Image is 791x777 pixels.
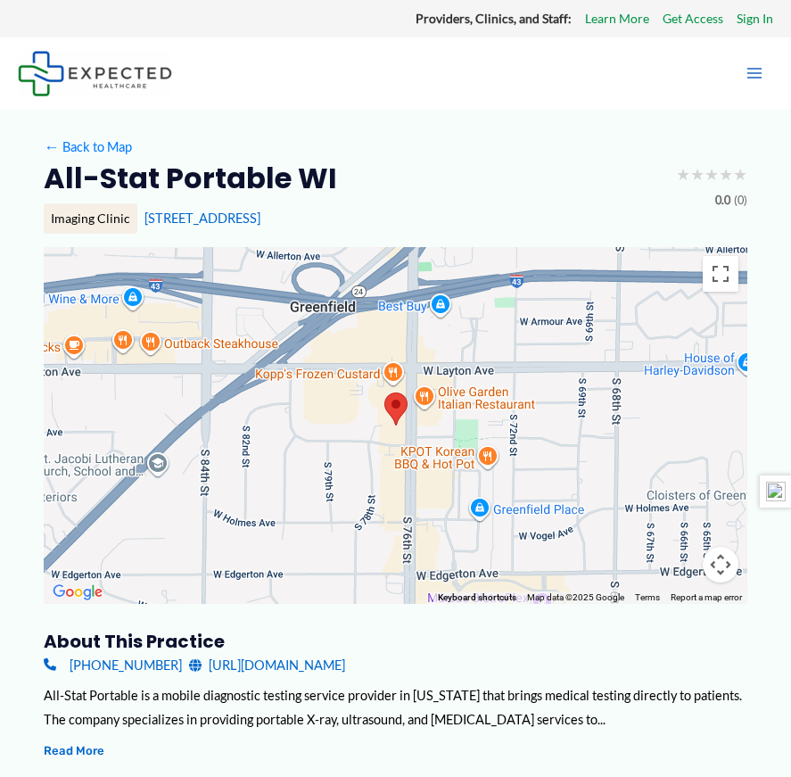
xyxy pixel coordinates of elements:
[635,592,660,602] a: Terms (opens in new tab)
[671,592,742,602] a: Report a map error
[44,203,137,234] div: Imaging Clinic
[527,592,624,602] span: Map data ©2025 Google
[189,653,345,677] a: [URL][DOMAIN_NAME]
[719,160,733,190] span: ★
[18,51,172,96] img: Expected Healthcare Logo - side, dark font, small
[416,11,572,26] strong: Providers, Clinics, and Staff:
[438,591,516,604] button: Keyboard shortcuts
[585,7,649,30] a: Learn More
[733,160,747,190] span: ★
[44,139,60,155] span: ←
[703,547,738,583] button: Map camera controls
[704,160,719,190] span: ★
[703,256,738,292] button: Toggle fullscreen view
[663,7,723,30] a: Get Access
[737,7,773,30] a: Sign In
[676,160,690,190] span: ★
[48,581,107,604] img: Google
[44,740,104,761] button: Read More
[44,160,337,197] h2: All-Stat Portable WI
[44,630,747,653] h3: About this practice
[736,54,773,92] button: Main menu toggle
[715,190,730,211] span: 0.0
[44,683,747,732] div: All-Stat Portable is a mobile diagnostic testing service provider in [US_STATE] that brings medic...
[734,190,747,211] span: (0)
[690,160,704,190] span: ★
[48,581,107,604] a: Open this area in Google Maps (opens a new window)
[44,653,182,677] a: [PHONE_NUMBER]
[144,211,260,226] a: [STREET_ADDRESS]
[44,135,132,159] a: ←Back to Map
